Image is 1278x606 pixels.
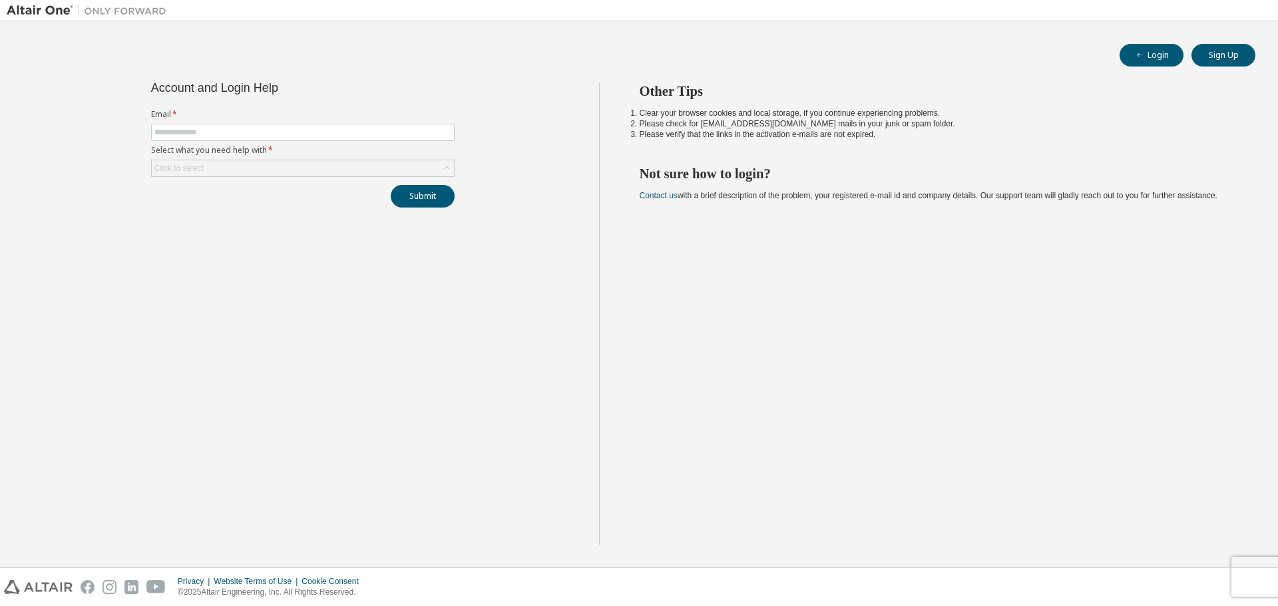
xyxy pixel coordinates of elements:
p: © 2025 Altair Engineering, Inc. All Rights Reserved. [178,587,367,598]
img: youtube.svg [146,580,166,594]
img: Altair One [7,4,173,17]
div: Account and Login Help [151,82,394,93]
div: Click to select [154,163,204,174]
h2: Not sure how to login? [640,165,1232,182]
button: Login [1120,44,1183,67]
li: Please check for [EMAIL_ADDRESS][DOMAIN_NAME] mails in your junk or spam folder. [640,118,1232,129]
div: Privacy [178,576,214,587]
button: Sign Up [1191,44,1255,67]
div: Cookie Consent [302,576,366,587]
button: Submit [391,185,455,208]
li: Please verify that the links in the activation e-mails are not expired. [640,129,1232,140]
li: Clear your browser cookies and local storage, if you continue experiencing problems. [640,108,1232,118]
span: with a brief description of the problem, your registered e-mail id and company details. Our suppo... [640,191,1217,200]
label: Email [151,109,455,120]
img: instagram.svg [103,580,116,594]
img: linkedin.svg [124,580,138,594]
img: altair_logo.svg [4,580,73,594]
div: Website Terms of Use [214,576,302,587]
h2: Other Tips [640,82,1232,100]
div: Click to select [152,160,454,176]
img: facebook.svg [81,580,95,594]
a: Contact us [640,191,678,200]
label: Select what you need help with [151,145,455,156]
